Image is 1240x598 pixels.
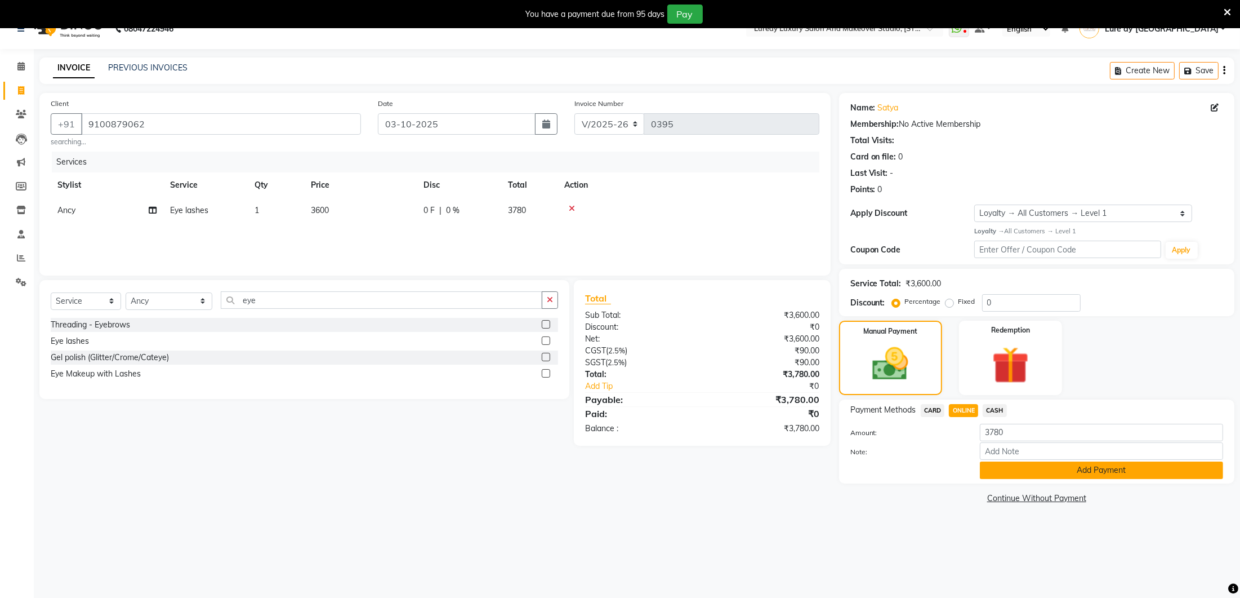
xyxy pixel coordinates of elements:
[577,321,702,333] div: Discount:
[501,172,557,198] th: Total
[702,393,828,406] div: ₹3,780.00
[608,346,625,355] span: 2.5%
[577,407,702,420] div: Paid:
[304,172,417,198] th: Price
[508,205,526,215] span: 3780
[170,205,208,215] span: Eye lashes
[51,137,361,147] small: searching...
[702,345,828,357] div: ₹90.00
[983,404,1007,417] span: CASH
[1179,62,1219,79] button: Save
[850,151,896,163] div: Card on file:
[52,152,828,172] div: Services
[1166,242,1198,259] button: Apply
[974,227,1004,235] strong: Loyalty →
[850,135,895,147] div: Total Visits:
[702,309,828,321] div: ₹3,600.00
[378,99,393,109] label: Date
[850,404,916,416] span: Payment Methods
[1080,19,1099,38] img: Lure’ay India
[921,404,945,417] span: CARD
[980,442,1223,460] input: Add Note
[608,358,625,367] span: 2.5%
[248,172,304,198] th: Qty
[842,428,972,438] label: Amount:
[108,63,188,73] a: PREVIOUS INVOICES
[311,205,329,215] span: 3600
[585,345,606,356] span: CGST
[29,13,106,45] img: logo
[439,205,441,216] span: |
[417,172,501,198] th: Disc
[980,462,1223,479] button: Add Payment
[974,241,1161,258] input: Enter Offer / Coupon Code
[702,321,828,333] div: ₹0
[841,493,1232,504] a: Continue Without Payment
[890,167,894,179] div: -
[702,333,828,345] div: ₹3,600.00
[51,335,89,347] div: Eye lashes
[958,296,975,307] label: Fixed
[702,423,828,435] div: ₹3,780.00
[255,205,259,215] span: 1
[51,352,169,364] div: Gel polish (Glitter/Crome/Cateye)
[163,172,248,198] th: Service
[577,309,702,321] div: Sub Total:
[861,343,920,385] img: _cash.svg
[81,113,361,135] input: Search by Name/Mobile/Email/Code
[577,357,702,369] div: ( )
[1105,23,1219,35] span: Lure’ay [GEOGRAPHIC_DATA]
[850,207,975,219] div: Apply Discount
[124,13,173,45] b: 08047224946
[423,205,435,216] span: 0 F
[878,184,882,196] div: 0
[905,296,941,307] label: Percentage
[863,326,917,336] label: Manual Payment
[850,184,876,196] div: Points:
[574,99,623,109] label: Invoice Number
[577,369,702,380] div: Total:
[850,102,876,114] div: Name:
[702,357,828,369] div: ₹90.00
[51,319,130,331] div: Threading - Eyebrows
[974,227,1223,236] div: All Customers → Level 1
[667,5,703,24] button: Pay
[991,325,1030,335] label: Redemption
[850,278,902,290] div: Service Total:
[577,423,702,435] div: Balance :
[702,407,828,420] div: ₹0
[850,297,885,309] div: Discount:
[577,380,723,392] a: Add Tip
[577,345,702,357] div: ( )
[842,447,972,457] label: Note:
[577,333,702,345] div: Net:
[51,172,163,198] th: Stylist
[51,99,69,109] label: Client
[51,368,141,380] div: Eye Makeup with Lashes
[850,118,1223,130] div: No Active Membership
[446,205,460,216] span: 0 %
[585,293,611,304] span: Total
[980,424,1223,441] input: Amount
[557,172,819,198] th: Action
[980,342,1041,388] img: _gift.svg
[57,205,75,215] span: Ancy
[702,369,828,380] div: ₹3,780.00
[850,118,899,130] div: Membership:
[585,357,605,367] span: SGST
[899,151,903,163] div: 0
[526,8,665,20] div: You have a payment due from 95 days
[850,167,888,179] div: Last Visit:
[906,278,942,290] div: ₹3,600.00
[221,291,542,309] input: Search or Scan
[850,244,975,256] div: Coupon Code
[577,393,702,406] div: Payable:
[1110,62,1175,79] button: Create New
[51,113,82,135] button: +91
[878,102,899,114] a: Satya
[53,58,95,78] a: INVOICE
[949,404,978,417] span: ONLINE
[723,380,828,392] div: ₹0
